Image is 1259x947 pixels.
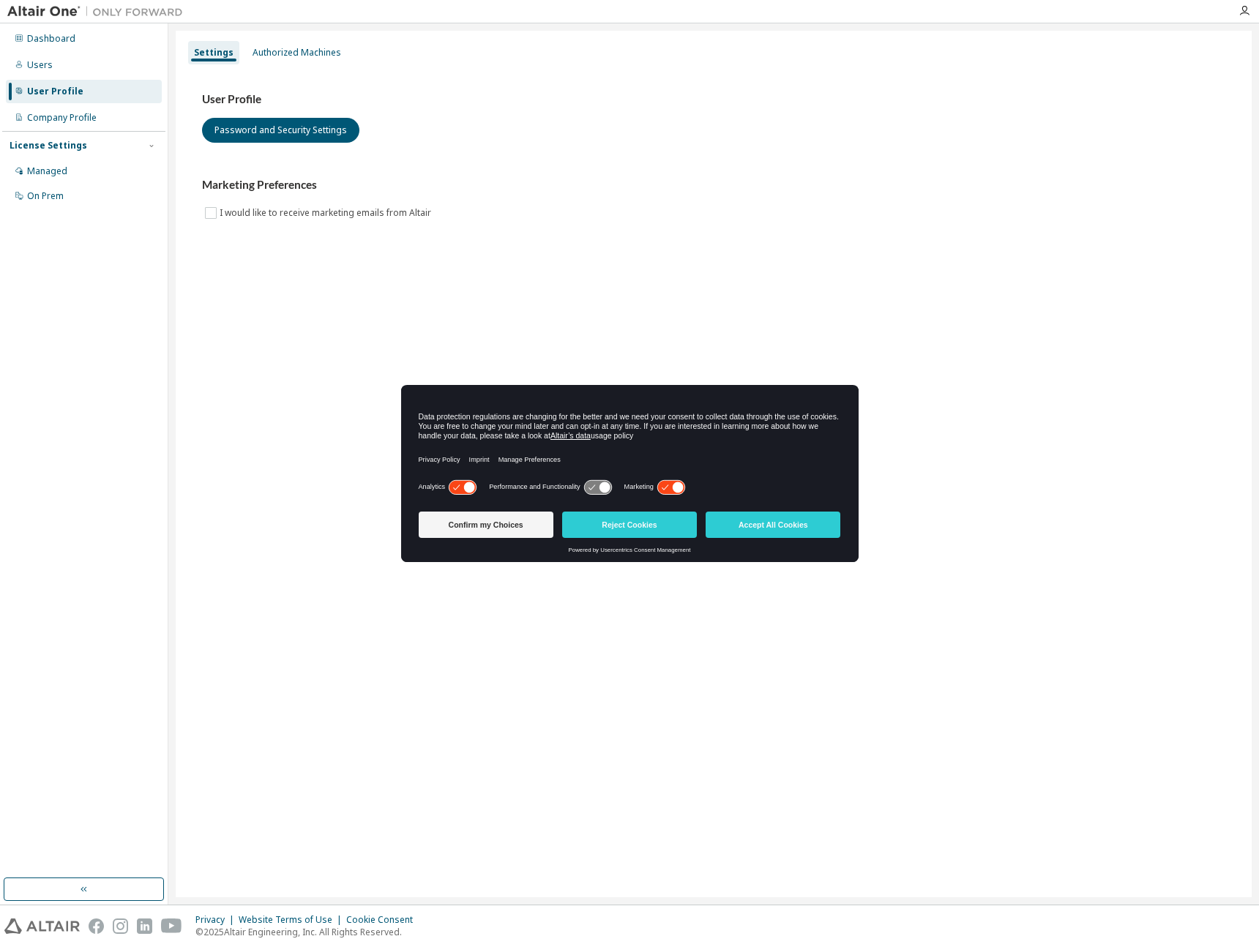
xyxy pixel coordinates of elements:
[27,33,75,45] div: Dashboard
[4,918,80,934] img: altair_logo.svg
[27,86,83,97] div: User Profile
[202,118,359,143] button: Password and Security Settings
[161,918,182,934] img: youtube.svg
[7,4,190,19] img: Altair One
[27,165,67,177] div: Managed
[346,914,422,926] div: Cookie Consent
[27,112,97,124] div: Company Profile
[202,92,1225,107] h3: User Profile
[195,914,239,926] div: Privacy
[27,59,53,71] div: Users
[220,204,434,222] label: I would like to receive marketing emails from Altair
[202,178,1225,192] h3: Marketing Preferences
[137,918,152,934] img: linkedin.svg
[113,918,128,934] img: instagram.svg
[239,914,346,926] div: Website Terms of Use
[27,190,64,202] div: On Prem
[195,926,422,938] p: © 2025 Altair Engineering, Inc. All Rights Reserved.
[253,47,341,59] div: Authorized Machines
[194,47,234,59] div: Settings
[89,918,104,934] img: facebook.svg
[10,140,87,151] div: License Settings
